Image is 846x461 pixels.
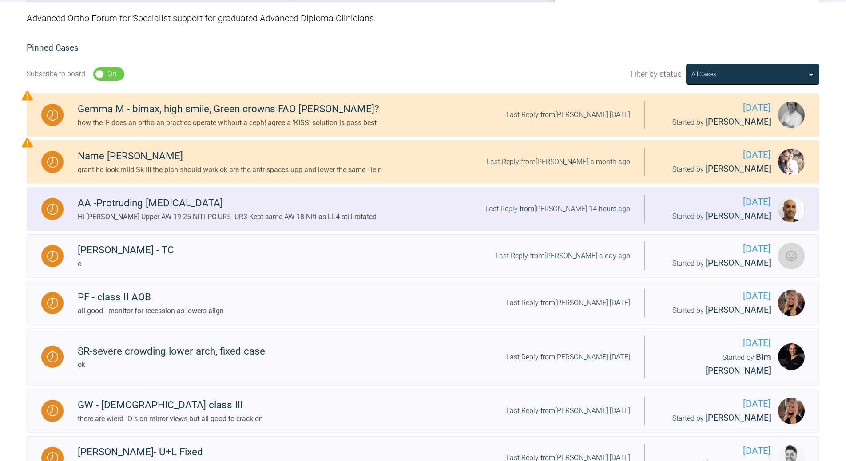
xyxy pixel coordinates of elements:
[27,93,819,137] a: WaitingGemma M - bimax, high smile, Green crowns FAO [PERSON_NAME]?how the 'F does an ortho an pr...
[778,243,805,269] img: Tom Crotty
[659,303,771,317] div: Started by
[78,343,265,359] div: SR-severe crowding lower arch, fixed case
[706,211,771,221] span: [PERSON_NAME]
[27,281,819,325] a: WaitingPF - class II AOBall good - monitor for recession as lowers alignLast Reply from[PERSON_NA...
[47,251,58,262] img: Waiting
[27,2,819,34] div: Advanced Ortho Forum for Specialist support for graduated Advanced Diploma Clinicians.
[706,164,771,174] span: [PERSON_NAME]
[659,411,771,425] div: Started by
[506,405,630,417] div: Last Reply from [PERSON_NAME] [DATE]
[27,234,819,278] a: Waiting[PERSON_NAME] - TCoLast Reply from[PERSON_NAME] a day ago[DATE]Started by [PERSON_NAME]Tom...
[506,351,630,363] div: Last Reply from [PERSON_NAME] [DATE]
[27,41,819,55] h2: Pinned Cases
[659,444,771,458] span: [DATE]
[659,397,771,411] span: [DATE]
[485,203,630,215] div: Last Reply from [PERSON_NAME] 14 hours ago
[659,101,771,115] span: [DATE]
[27,140,819,184] a: WaitingName [PERSON_NAME]grant he look mild Sk III the plan should work ok are the antr spaces up...
[659,289,771,303] span: [DATE]
[47,110,58,121] img: Waiting
[78,397,263,413] div: GW - [DEMOGRAPHIC_DATA] class III
[659,209,771,223] div: Started by
[47,351,58,362] img: Waiting
[27,68,85,80] div: Subscribe to board
[706,117,771,127] span: [PERSON_NAME]
[78,444,466,460] div: [PERSON_NAME]- U+L Fixed
[78,242,174,258] div: [PERSON_NAME] - TC
[78,148,382,164] div: Name [PERSON_NAME]
[487,156,630,168] div: Last Reply from [PERSON_NAME] a month ago
[778,343,805,370] img: Bim Sawhney
[47,157,58,168] img: Waiting
[659,336,771,351] span: [DATE]
[78,195,377,211] div: AA -Protruding [MEDICAL_DATA]
[506,297,630,309] div: Last Reply from [PERSON_NAME] [DATE]
[27,328,819,386] a: WaitingSR-severe crowding lower arch, fixed caseokLast Reply from[PERSON_NAME] [DATE][DATE]Starte...
[630,68,682,81] span: Filter by status
[778,149,805,175] img: Grant McAree
[659,242,771,256] span: [DATE]
[706,305,771,315] span: [PERSON_NAME]
[706,258,771,268] span: [PERSON_NAME]
[78,101,379,117] div: Gemma M - bimax, high smile, Green crowns FAO [PERSON_NAME]?
[78,258,174,270] div: o
[107,68,116,80] div: On
[78,164,382,176] div: grant he look mild Sk III the plan should work ok are the antr spaces upp and lower the same - ie n
[78,413,263,425] div: there are wierd "O"s on mirror views but all good to crack on
[496,250,630,262] div: Last Reply from [PERSON_NAME] a day ago
[78,211,377,223] div: Hi [PERSON_NAME] Upper AW 19-25 NiTI PC UR5 -UR3 Kept same AW 18 Niti as LL4 still rotated
[506,109,630,121] div: Last Reply from [PERSON_NAME] [DATE]
[691,69,716,79] div: All Cases
[659,115,771,129] div: Started by
[659,256,771,270] div: Started by
[778,196,805,222] img: farook patel
[78,305,224,317] div: all good - monitor for recession as lowers align
[47,298,58,309] img: Waiting
[778,102,805,128] img: Darren Cromey
[659,351,771,378] div: Started by
[27,187,819,231] a: WaitingAA -Protruding [MEDICAL_DATA]Hi [PERSON_NAME] Upper AW 19-25 NiTI PC UR5 -UR3 Kept same AW...
[78,289,224,305] div: PF - class II AOB
[659,195,771,209] span: [DATE]
[706,413,771,423] span: [PERSON_NAME]
[47,204,58,215] img: Waiting
[659,162,771,176] div: Started by
[778,290,805,316] img: Emma Wall
[22,90,33,101] img: Priority
[659,148,771,162] span: [DATE]
[78,117,379,129] div: how the 'F does an ortho an practiec operate without a ceph! agree a 'KISS' solution is poss best
[78,359,265,370] div: ok
[47,405,58,416] img: Waiting
[27,389,819,433] a: WaitingGW - [DEMOGRAPHIC_DATA] class IIIthere are wierd "O"s on mirror views but all good to crac...
[778,398,805,424] img: Emma Wall
[22,137,33,148] img: Priority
